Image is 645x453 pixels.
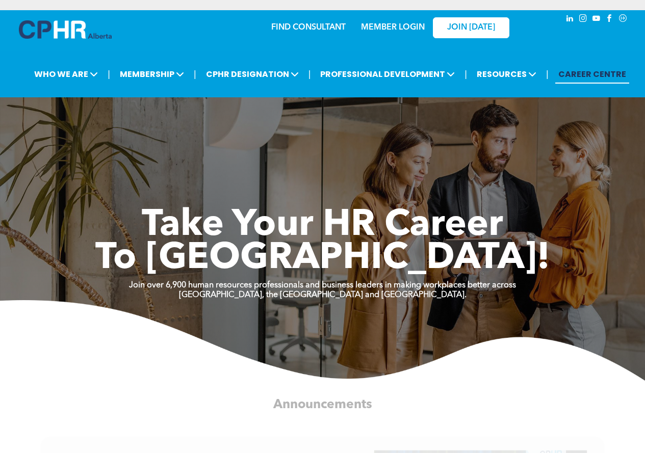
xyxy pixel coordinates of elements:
li: | [465,64,467,85]
a: linkedin [564,13,576,26]
span: MEMBERSHIP [117,65,187,84]
strong: [GEOGRAPHIC_DATA], the [GEOGRAPHIC_DATA] and [GEOGRAPHIC_DATA]. [179,291,467,299]
span: PROFESSIONAL DEVELOPMENT [317,65,458,84]
span: To [GEOGRAPHIC_DATA]! [95,241,550,277]
img: A blue and white logo for cp alberta [19,20,112,39]
a: youtube [591,13,602,26]
strong: Join over 6,900 human resources professionals and business leaders in making workplaces better ac... [129,281,516,289]
span: Take Your HR Career [142,207,503,244]
a: instagram [578,13,589,26]
li: | [108,64,110,85]
a: facebook [604,13,615,26]
a: Social network [617,13,629,26]
span: CPHR DESIGNATION [203,65,302,84]
li: | [194,64,196,85]
a: JOIN [DATE] [433,17,509,38]
a: MEMBER LOGIN [361,23,425,32]
a: CAREER CENTRE [555,65,629,84]
span: Announcements [273,398,372,411]
li: | [308,64,311,85]
span: RESOURCES [474,65,539,84]
a: FIND CONSULTANT [271,23,346,32]
span: WHO WE ARE [31,65,101,84]
span: JOIN [DATE] [447,23,495,33]
li: | [546,64,549,85]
